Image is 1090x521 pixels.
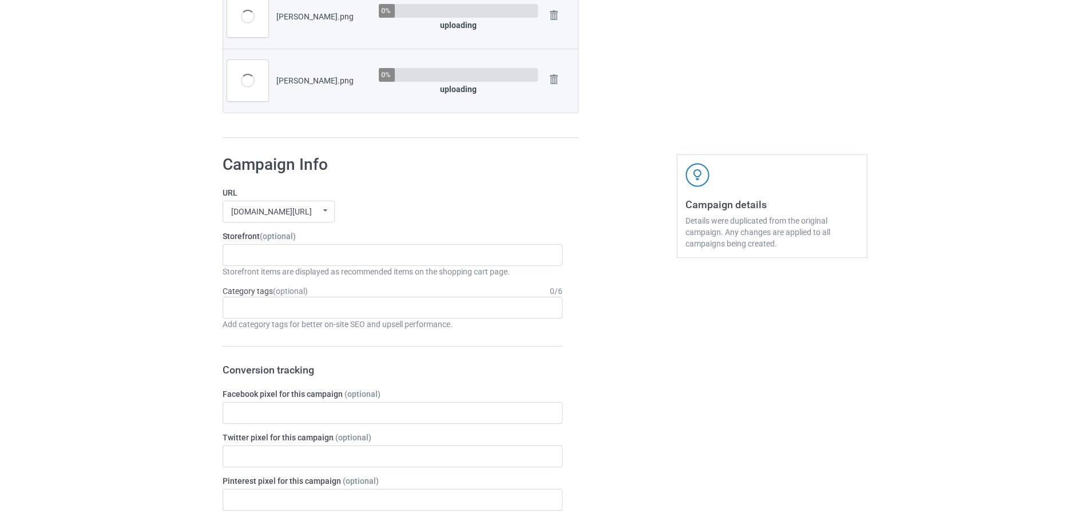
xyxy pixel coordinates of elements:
label: Facebook pixel for this campaign [223,388,562,400]
h1: Campaign Info [223,154,562,175]
div: uploading [379,19,538,31]
div: Details were duplicated from the original campaign. Any changes are applied to all campaigns bein... [685,215,859,249]
img: svg+xml;base64,PD94bWwgdmVyc2lvbj0iMS4wIiBlbmNvZGluZz0iVVRGLTgiPz4KPHN2ZyB3aWR0aD0iMjhweCIgaGVpZ2... [546,7,562,23]
label: Twitter pixel for this campaign [223,432,562,443]
div: 0% [381,71,391,78]
label: Pinterest pixel for this campaign [223,475,562,487]
h3: Campaign details [685,198,859,211]
div: uploading [379,83,538,95]
img: svg+xml;base64,PD94bWwgdmVyc2lvbj0iMS4wIiBlbmNvZGluZz0iVVRGLTgiPz4KPHN2ZyB3aWR0aD0iNDJweCIgaGVpZ2... [685,163,710,187]
label: URL [223,187,562,198]
label: Category tags [223,285,308,297]
h3: Conversion tracking [223,363,562,376]
span: (optional) [343,476,379,486]
img: svg+xml;base64,PD94bWwgdmVyc2lvbj0iMS4wIiBlbmNvZGluZz0iVVRGLTgiPz4KPHN2ZyB3aWR0aD0iMjhweCIgaGVpZ2... [546,71,562,88]
span: (optional) [260,232,296,241]
div: [PERSON_NAME].png [276,11,371,22]
div: [DOMAIN_NAME][URL] [231,208,312,216]
span: (optional) [344,389,380,399]
div: 0% [381,7,391,14]
label: Storefront [223,230,562,242]
span: (optional) [273,287,308,296]
span: (optional) [335,433,371,442]
div: [PERSON_NAME].png [276,75,371,86]
div: Storefront items are displayed as recommended items on the shopping cart page. [223,266,562,277]
div: Add category tags for better on-site SEO and upsell performance. [223,319,562,330]
div: 0 / 6 [550,285,562,297]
